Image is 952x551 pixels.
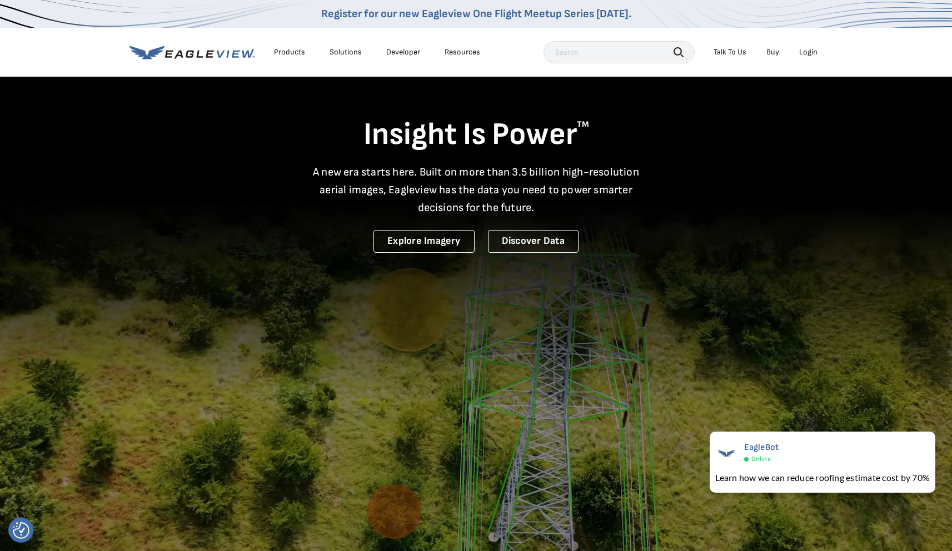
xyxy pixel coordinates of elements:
[373,230,475,253] a: Explore Imagery
[306,163,646,217] p: A new era starts here. Built on more than 3.5 billion high-resolution aerial images, Eagleview ha...
[714,47,746,57] div: Talk To Us
[274,47,305,57] div: Products
[577,119,589,130] sup: TM
[744,442,779,453] span: EagleBot
[715,471,930,484] div: Learn how we can reduce roofing estimate cost by 70%
[544,41,695,63] input: Search
[129,116,823,154] h1: Insight Is Power
[488,230,579,253] a: Discover Data
[13,522,29,539] img: Revisit consent button
[13,522,29,539] button: Consent Preferences
[751,455,771,463] span: Online
[715,442,737,464] img: EagleBot
[766,47,779,57] a: Buy
[330,47,362,57] div: Solutions
[321,7,631,21] a: Register for our new Eagleview One Flight Meetup Series [DATE].
[386,47,420,57] a: Developer
[799,47,818,57] div: Login
[445,47,480,57] div: Resources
